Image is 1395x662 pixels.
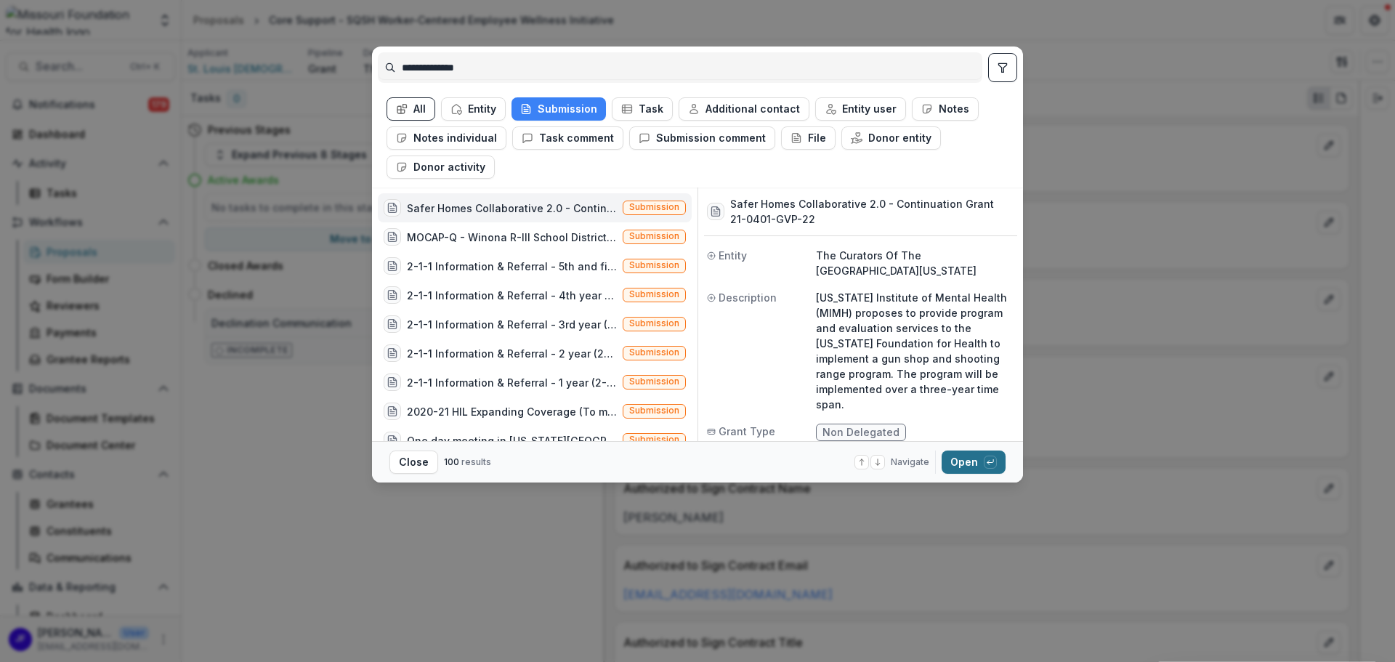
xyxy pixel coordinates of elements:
button: Entity [441,97,506,121]
span: 100 [444,456,459,467]
span: Submission [629,376,679,387]
div: 2-1-1 Information & Referral - 3rd year (2-1-1 Information & Referral is an easy link to informat... [407,317,617,332]
button: Entity user [815,97,906,121]
span: Non Delegated [822,427,899,439]
div: MOCAP-Q - Winona R-III School District USDA [PERSON_NAME] Market Promotion Program (MOCAP-Q - Win... [407,230,617,245]
button: Close [389,451,438,474]
span: Submission [629,347,679,358]
button: Donor activity [387,156,495,179]
div: 2-1-1 Information & Referral - 1 year (2-1-1 Information & Referral is an easy link to informatio... [407,375,617,390]
div: 2-1-1 Information & Referral - 5th and final year (2-1-1 Information & Referral is an easy link t... [407,259,617,274]
span: Submission [629,260,679,270]
span: results [461,456,491,467]
span: Navigate [891,456,929,469]
button: toggle filters [988,53,1017,82]
button: Submission [511,97,606,121]
span: Submission [629,318,679,328]
span: Description [719,290,777,305]
span: Grant Type [719,424,775,439]
p: The Curators Of The [GEOGRAPHIC_DATA][US_STATE] [816,248,1014,278]
h3: Safer Homes Collaborative 2.0 - Continuation Grant [730,196,994,211]
button: File [781,126,836,150]
span: Submission [629,289,679,299]
h3: 21-0401-GVP-22 [730,211,994,227]
span: Entity [719,248,747,263]
button: Submission comment [629,126,775,150]
button: Notes individual [387,126,506,150]
button: All [387,97,435,121]
button: Additional contact [679,97,809,121]
span: Submission [629,231,679,241]
div: Safer Homes Collaborative 2.0 - Continuation Grant ([US_STATE] Institute of Mental Health (MIMH) ... [407,201,617,216]
div: 2-1-1 Information & Referral - 2 year (2-1-1 Information & Referral is an easy link to informatio... [407,346,617,361]
button: Donor entity [841,126,941,150]
div: 2020-21 HIL Expanding Coverage (To maintain the gains in enrollment and infrastructure made by th... [407,404,617,419]
button: Open [942,451,1006,474]
button: Task [612,97,673,121]
button: Task comment [512,126,623,150]
p: [US_STATE] Institute of Mental Health (MIMH) proposes to provide program and evaluation services ... [816,290,1014,412]
span: Submission [629,435,679,445]
span: Submission [629,202,679,212]
span: Submission [629,405,679,416]
button: Notes [912,97,979,121]
div: 2-1-1 Information & Referral - 4th year (2-1-1 Information & Referral is an easy link to informat... [407,288,617,303]
div: One day meeting in [US_STATE][GEOGRAPHIC_DATA] - [DATE]. Transforming the way health care is deli... [407,433,617,448]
